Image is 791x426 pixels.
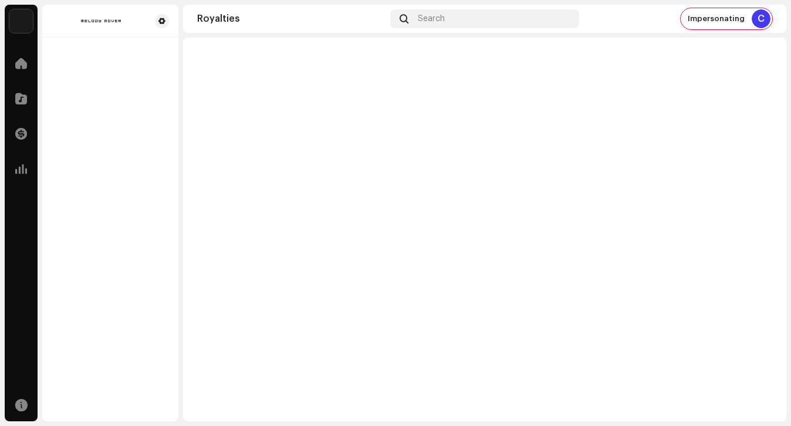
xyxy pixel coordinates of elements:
[418,14,445,23] span: Search
[52,14,150,28] img: dd1629f2-61db-4bea-83cc-ae53c4a0e3a5
[9,9,33,33] img: 34f81ff7-2202-4073-8c5d-62963ce809f3
[752,9,770,28] div: C
[688,14,745,23] span: Impersonating
[197,14,386,23] div: Royalties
